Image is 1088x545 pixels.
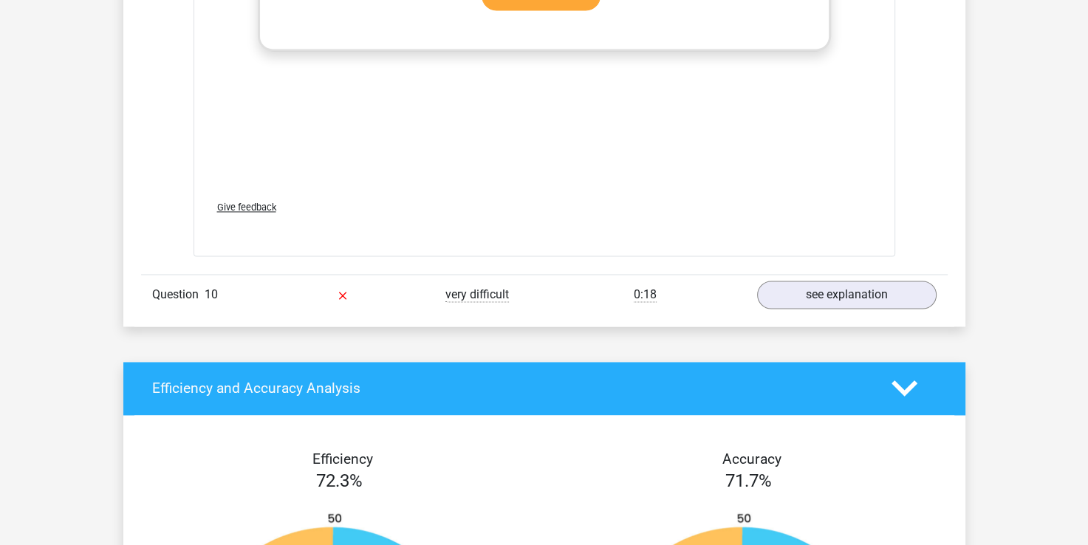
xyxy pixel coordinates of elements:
[561,450,942,467] h4: Accuracy
[757,281,937,309] a: see explanation
[152,286,205,304] span: Question
[316,470,363,491] span: 72.3%
[152,450,533,467] h4: Efficiency
[217,202,276,213] span: Give feedback
[152,380,869,397] h4: Efficiency and Accuracy Analysis
[445,287,509,302] span: very difficult
[725,470,772,491] span: 71.7%
[205,287,218,301] span: 10
[634,287,657,302] span: 0:18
